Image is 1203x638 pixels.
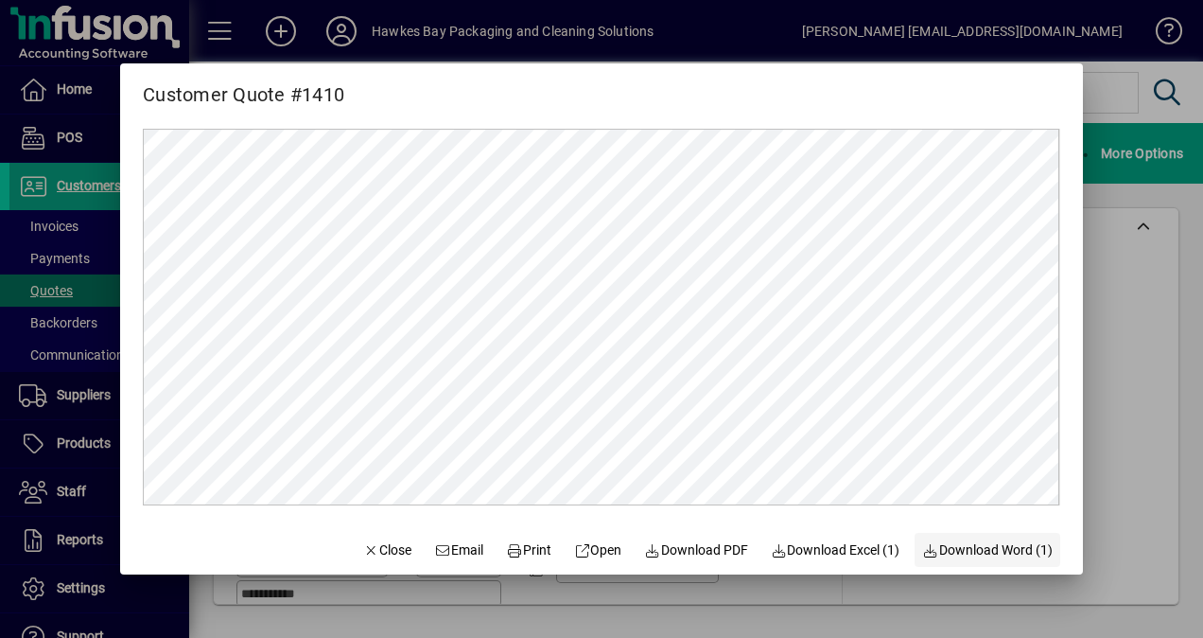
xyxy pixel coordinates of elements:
[574,541,622,560] span: Open
[644,541,748,560] span: Download PDF
[915,533,1060,567] button: Download Word (1)
[363,541,412,560] span: Close
[120,63,367,110] h2: Customer Quote #1410
[434,541,483,560] span: Email
[427,533,491,567] button: Email
[636,533,756,567] a: Download PDF
[506,541,551,560] span: Print
[498,533,559,567] button: Print
[771,541,900,560] span: Download Excel (1)
[567,533,630,567] a: Open
[356,533,420,567] button: Close
[763,533,908,567] button: Download Excel (1)
[922,541,1053,560] span: Download Word (1)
